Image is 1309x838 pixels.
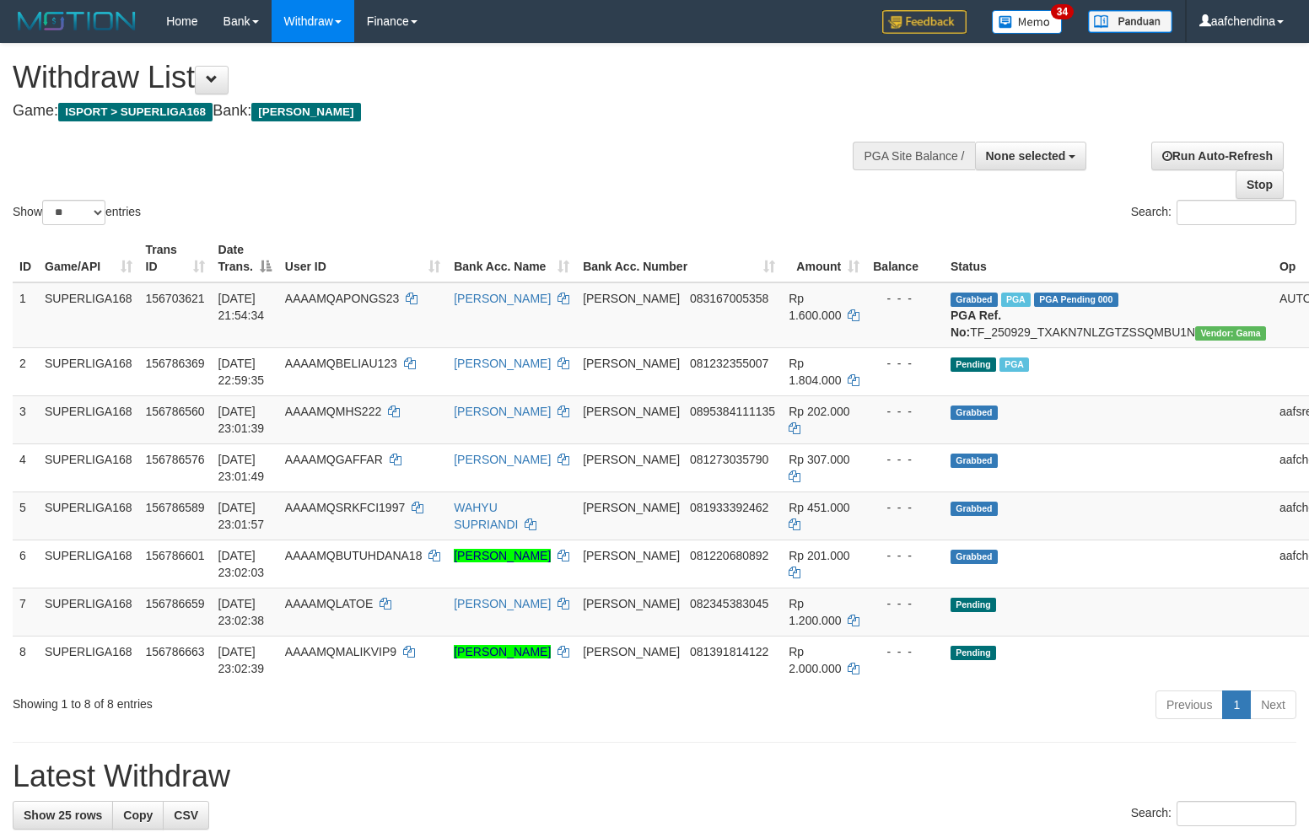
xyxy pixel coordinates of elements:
a: [PERSON_NAME] [454,597,551,610]
button: None selected [975,142,1087,170]
a: [PERSON_NAME] [454,453,551,466]
span: [PERSON_NAME] [583,501,680,514]
span: Grabbed [951,406,998,420]
th: ID [13,234,38,282]
span: Rp 201.000 [789,549,849,562]
td: 5 [13,492,38,540]
span: AAAAMQAPONGS23 [285,292,399,305]
span: [DATE] 23:01:39 [218,405,265,435]
span: 156786560 [146,405,205,418]
span: Rp 451.000 [789,501,849,514]
td: SUPERLIGA168 [38,492,139,540]
span: Rp 202.000 [789,405,849,418]
h1: Withdraw List [13,61,856,94]
span: [DATE] 22:59:35 [218,357,265,387]
span: AAAAMQLATOE [285,597,374,610]
a: CSV [163,801,209,830]
td: SUPERLIGA168 [38,347,139,395]
span: ISPORT > SUPERLIGA168 [58,103,213,121]
th: Bank Acc. Name: activate to sort column ascending [447,234,576,282]
div: - - - [873,403,937,420]
td: SUPERLIGA168 [38,540,139,588]
a: [PERSON_NAME] [454,357,551,370]
a: Previous [1155,690,1223,719]
div: Showing 1 to 8 of 8 entries [13,689,533,712]
span: [PERSON_NAME] [583,645,680,658]
div: - - - [873,290,937,307]
label: Show entries [13,200,141,225]
div: - - - [873,595,937,612]
span: Grabbed [951,293,998,307]
div: - - - [873,547,937,564]
label: Search: [1131,200,1296,225]
select: Showentries [42,200,105,225]
span: [PERSON_NAME] [583,357,680,370]
span: 156786659 [146,597,205,610]
div: PGA Site Balance / [853,142,974,170]
a: Stop [1236,170,1284,199]
span: Grabbed [951,502,998,516]
a: [PERSON_NAME] [454,405,551,418]
span: [PERSON_NAME] [583,453,680,466]
td: SUPERLIGA168 [38,282,139,348]
a: [PERSON_NAME] [454,292,551,305]
a: Copy [112,801,164,830]
td: 2 [13,347,38,395]
span: Copy 082345383045 to clipboard [690,597,768,610]
td: TF_250929_TXAKN7NLZGTZSSQMBU1N [944,282,1273,348]
div: - - - [873,355,937,372]
input: Search: [1177,801,1296,826]
span: [PERSON_NAME] [583,549,680,562]
th: Date Trans.: activate to sort column descending [212,234,278,282]
span: Copy [123,808,153,822]
span: Copy 0895384111135 to clipboard [690,405,775,418]
td: 3 [13,395,38,443]
input: Search: [1177,200,1296,225]
th: Trans ID: activate to sort column ascending [139,234,212,282]
div: - - - [873,451,937,468]
span: Pending [951,646,996,660]
a: [PERSON_NAME] [454,549,551,562]
h1: Latest Withdraw [13,760,1296,793]
span: Rp 2.000.000 [789,645,841,675]
td: 6 [13,540,38,588]
span: Show 25 rows [24,808,102,822]
b: PGA Ref. No: [951,309,1001,339]
span: 156786663 [146,645,205,658]
img: Button%20Memo.svg [992,10,1063,34]
a: WAHYU SUPRIANDI [454,501,518,531]
img: Feedback.jpg [882,10,967,34]
span: Copy 083167005358 to clipboard [690,292,768,305]
span: AAAAMQBUTUHDANA18 [285,549,423,562]
span: AAAAMQGAFFAR [285,453,383,466]
th: User ID: activate to sort column ascending [278,234,447,282]
th: Balance [866,234,944,282]
span: Copy 081273035790 to clipboard [690,453,768,466]
td: 4 [13,443,38,492]
span: [DATE] 23:02:39 [218,645,265,675]
th: Bank Acc. Number: activate to sort column ascending [576,234,782,282]
div: - - - [873,643,937,660]
span: AAAAMQSRKFCI1997 [285,501,405,514]
span: AAAAMQMHS222 [285,405,381,418]
span: 156786369 [146,357,205,370]
span: AAAAMQBELIAU123 [285,357,397,370]
td: SUPERLIGA168 [38,588,139,636]
span: Copy 081220680892 to clipboard [690,549,768,562]
td: SUPERLIGA168 [38,443,139,492]
span: Rp 1.804.000 [789,357,841,387]
label: Search: [1131,801,1296,826]
a: 1 [1222,690,1251,719]
span: [PERSON_NAME] [583,292,680,305]
span: 156786601 [146,549,205,562]
span: Copy 081933392462 to clipboard [690,501,768,514]
a: Run Auto-Refresh [1151,142,1284,170]
a: Show 25 rows [13,801,113,830]
span: [DATE] 23:02:38 [218,597,265,627]
img: panduan.png [1088,10,1172,33]
span: Grabbed [951,454,998,468]
a: Next [1250,690,1296,719]
img: MOTION_logo.png [13,8,141,34]
span: [PERSON_NAME] [583,597,680,610]
span: None selected [986,149,1066,163]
